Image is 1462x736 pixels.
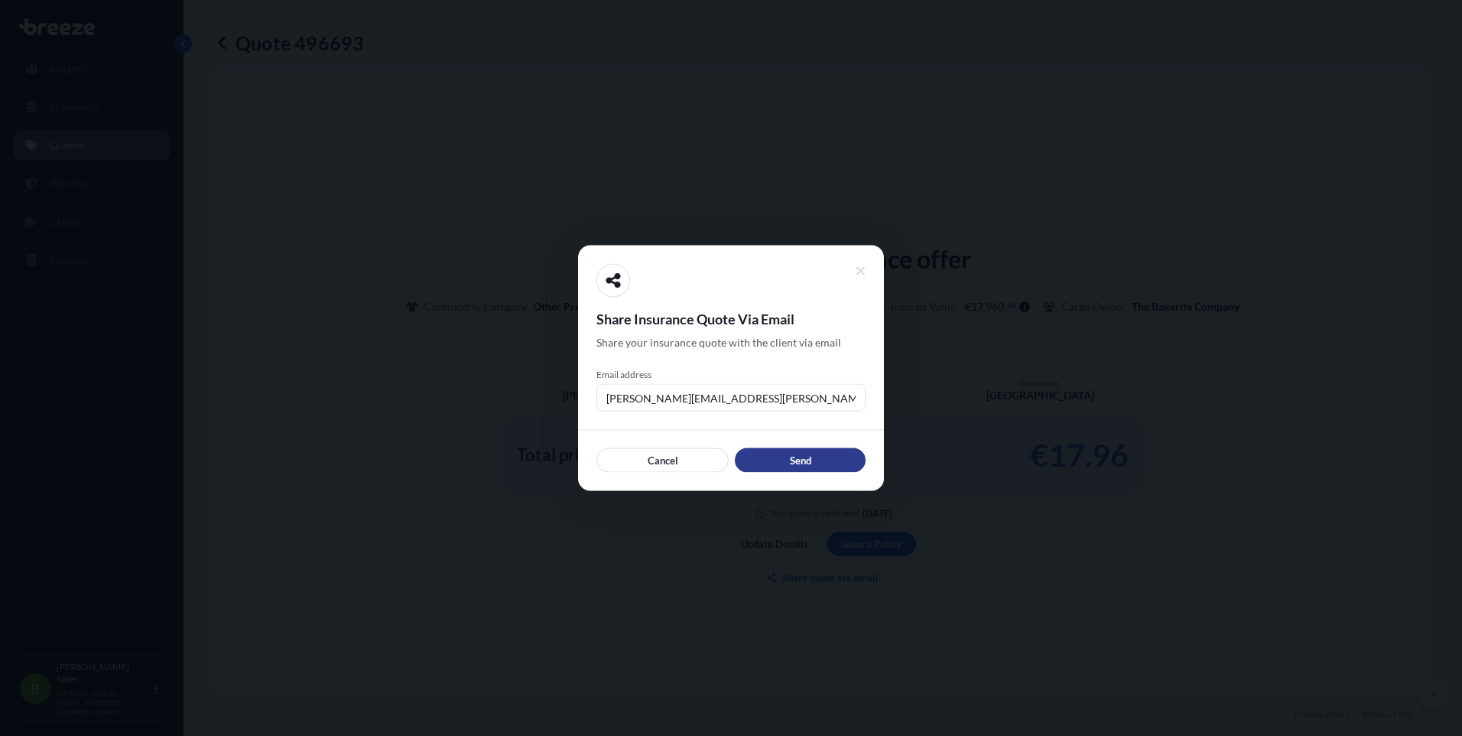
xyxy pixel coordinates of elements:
[596,384,866,412] input: example@gmail.com
[596,369,866,381] span: Email address
[648,453,678,468] p: Cancel
[596,310,866,328] span: Share Insurance Quote Via Email
[596,448,729,473] button: Cancel
[735,448,866,473] button: Send
[596,335,841,350] span: Share your insurance quote with the client via email
[790,453,811,468] p: Send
